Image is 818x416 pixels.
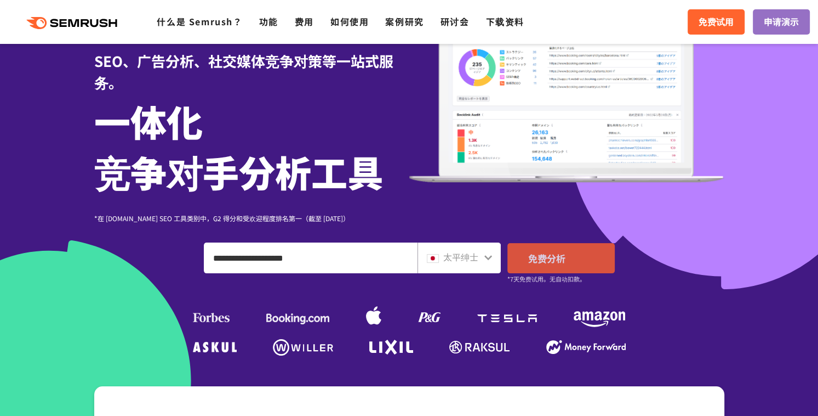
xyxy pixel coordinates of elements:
[443,250,478,263] font: 太平绅士
[507,274,586,283] font: *7天免费试用。无自动扣款。
[94,213,350,223] font: *在 [DOMAIN_NAME] SEO 工具类别中，G2 得分和受欢迎程度排名第一（截至 [DATE]）
[699,15,734,28] font: 免费试用
[157,15,242,28] a: 什么是 Semrush？
[94,94,203,147] font: 一体化
[441,15,470,28] a: 研讨会
[528,251,565,265] font: 免费分析
[507,243,615,273] a: 免费分析
[295,15,314,28] a: 费用
[764,15,799,28] font: 申请演示
[204,243,417,273] input: 输入域名、关键字或 URL
[753,9,810,35] a: 申请演示
[688,9,745,35] a: 免费试用
[486,15,524,28] a: 下载资料
[385,15,424,28] a: 案例研究
[94,50,393,92] font: SEO、广告分析、社交媒体竞争对策等一站式服务。
[259,15,278,28] a: 功能
[330,15,369,28] a: 如何使用
[94,145,384,198] font: 竞争对手分析工具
